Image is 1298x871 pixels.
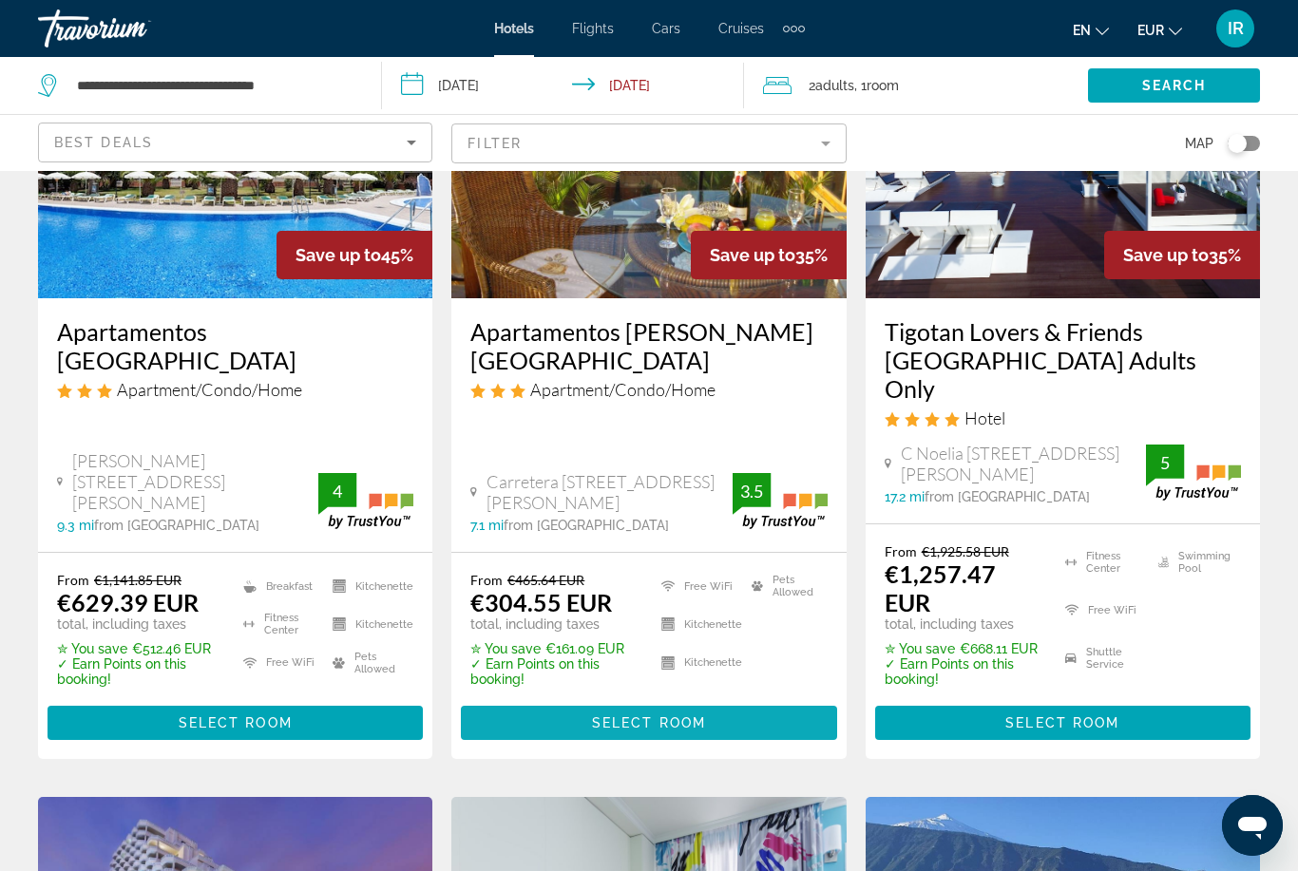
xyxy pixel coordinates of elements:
span: Save up to [1123,245,1209,265]
del: €465.64 EUR [507,572,584,588]
mat-select: Sort by [54,131,416,154]
button: Select Room [48,706,423,740]
span: en [1073,23,1091,38]
span: 17.2 mi [885,489,925,504]
img: trustyou-badge.svg [733,473,828,529]
span: Search [1142,78,1207,93]
p: €512.46 EUR [57,641,220,656]
del: €1,925.58 EUR [922,543,1009,559]
span: 9.3 mi [57,518,94,533]
span: From [57,572,89,588]
span: ✮ You save [57,641,127,656]
iframe: Кнопка запуска окна обмена сообщениями [1222,795,1283,856]
div: 5 [1146,451,1184,474]
p: ✓ Earn Points on this booking! [470,656,638,687]
ins: €304.55 EUR [470,588,612,616]
div: 4 [318,480,356,502]
a: Apartamentos [GEOGRAPHIC_DATA] [57,317,413,374]
div: 3 star Apartment [470,379,827,400]
li: Pets Allowed [323,649,413,677]
p: total, including taxes [57,616,220,632]
span: Save up to [296,245,381,265]
button: Travelers: 2 adults, 0 children [744,57,1088,114]
a: Apartamentos [PERSON_NAME][GEOGRAPHIC_DATA] [470,317,827,374]
span: Select Room [179,715,293,730]
span: from [GEOGRAPHIC_DATA] [504,518,669,533]
span: EUR [1137,23,1164,38]
a: Travorium [38,4,228,53]
a: Cars [652,21,680,36]
span: from [GEOGRAPHIC_DATA] [94,518,259,533]
span: , 1 [854,72,899,99]
li: Kitchenette [323,572,413,600]
span: Adults [815,78,854,93]
div: 45% [277,231,432,279]
p: total, including taxes [470,616,638,632]
a: Flights [572,21,614,36]
span: Hotel [964,407,1005,428]
span: C Noelia [STREET_ADDRESS][PERSON_NAME] [901,443,1146,484]
a: Select Room [875,710,1250,730]
li: Free WiFi [652,572,742,600]
li: Free WiFi [1056,591,1148,629]
del: €1,141.85 EUR [94,572,181,588]
li: Swimming Pool [1149,543,1241,581]
button: User Menu [1211,9,1260,48]
p: €668.11 EUR [885,641,1041,656]
li: Shuttle Service [1056,639,1148,677]
li: Kitchenette [652,610,742,638]
button: Extra navigation items [783,13,805,44]
p: total, including taxes [885,616,1041,632]
a: Tigotan Lovers & Friends [GEOGRAPHIC_DATA] Adults Only [885,317,1241,403]
a: Cruises [718,21,764,36]
div: 35% [691,231,847,279]
span: Apartment/Condo/Home [530,379,716,400]
span: 7.1 mi [470,518,504,533]
li: Kitchenette [323,610,413,638]
span: Select Room [1005,715,1119,730]
span: from [GEOGRAPHIC_DATA] [925,489,1090,504]
ins: €1,257.47 EUR [885,559,996,616]
div: 4 star Hotel [885,407,1241,428]
span: IR [1228,19,1244,38]
p: €161.09 EUR [470,641,638,656]
li: Kitchenette [652,649,742,677]
div: 3.5 [733,480,771,502]
li: Breakfast [234,572,323,600]
img: trustyou-badge.svg [1146,445,1241,501]
span: 2 [809,72,854,99]
img: trustyou-badge.svg [318,473,413,529]
span: Select Room [592,715,706,730]
div: 35% [1104,231,1260,279]
button: Change language [1073,16,1109,44]
button: Toggle map [1213,135,1260,152]
li: Fitness Center [234,610,323,638]
li: Pets Allowed [742,572,827,600]
a: Select Room [48,710,423,730]
a: Select Room [461,710,836,730]
span: Carretera [STREET_ADDRESS][PERSON_NAME] [487,471,733,513]
button: Search [1088,68,1260,103]
span: Apartment/Condo/Home [117,379,302,400]
span: From [885,543,917,559]
li: Fitness Center [1056,543,1148,581]
span: ✮ You save [885,641,955,656]
button: Check-in date: Oct 19, 2025 Check-out date: Oct 25, 2025 [382,57,745,114]
span: Room [867,78,899,93]
span: Best Deals [54,135,153,150]
span: Save up to [710,245,795,265]
span: From [470,572,503,588]
ins: €629.39 EUR [57,588,199,616]
button: Select Room [461,706,836,740]
li: Free WiFi [234,649,323,677]
div: 3 star Apartment [57,379,413,400]
span: [PERSON_NAME][STREET_ADDRESS][PERSON_NAME] [72,450,318,513]
button: Change currency [1137,16,1182,44]
span: Hotels [494,21,534,36]
span: Map [1185,130,1213,157]
span: ✮ You save [470,641,541,656]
